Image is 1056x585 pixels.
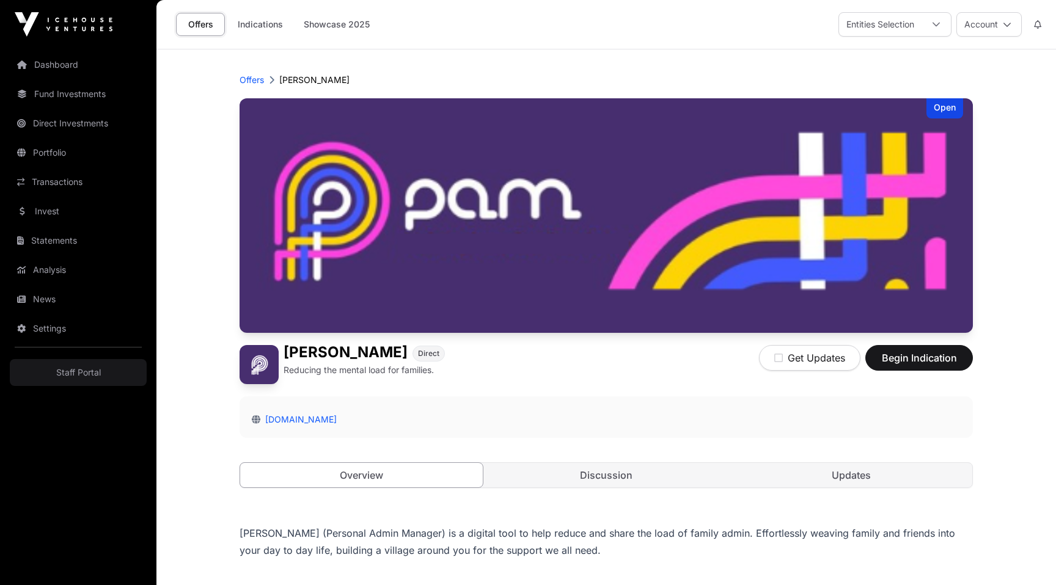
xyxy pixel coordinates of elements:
button: Begin Indication [865,345,973,371]
p: Reducing the mental load for families. [284,364,434,376]
a: Portfolio [10,139,147,166]
a: [DOMAIN_NAME] [260,414,337,424]
a: Direct Investments [10,110,147,137]
a: Offers [176,13,225,36]
button: Get Updates [759,345,860,371]
a: Begin Indication [865,357,973,369]
a: Offers [240,74,264,86]
a: Staff Portal [10,359,147,386]
a: Dashboard [10,51,147,78]
div: [PERSON_NAME] (Personal Admin Manager) is a digital tool to help reduce and share the load of fam... [240,525,973,559]
a: Indications [230,13,291,36]
a: Transactions [10,169,147,195]
div: Entities Selection [839,13,922,36]
span: Direct [418,349,439,358]
a: Analysis [10,256,147,283]
img: PAM [240,98,973,333]
a: Updates [730,463,972,487]
a: News [10,286,147,313]
button: Account [956,12,1022,37]
a: Invest [10,198,147,225]
h1: [PERSON_NAME] [284,345,408,362]
a: Statements [10,227,147,254]
img: PAM [240,345,279,384]
nav: Tabs [240,463,972,487]
a: Showcase 2025 [296,13,378,36]
div: Open [926,98,963,118]
a: Fund Investments [10,81,147,107]
p: [PERSON_NAME] [279,74,350,86]
img: Icehouse Ventures Logo [15,12,112,37]
a: Discussion [485,463,728,487]
a: Overview [240,462,483,488]
a: Settings [10,315,147,342]
span: Begin Indication [881,351,958,365]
